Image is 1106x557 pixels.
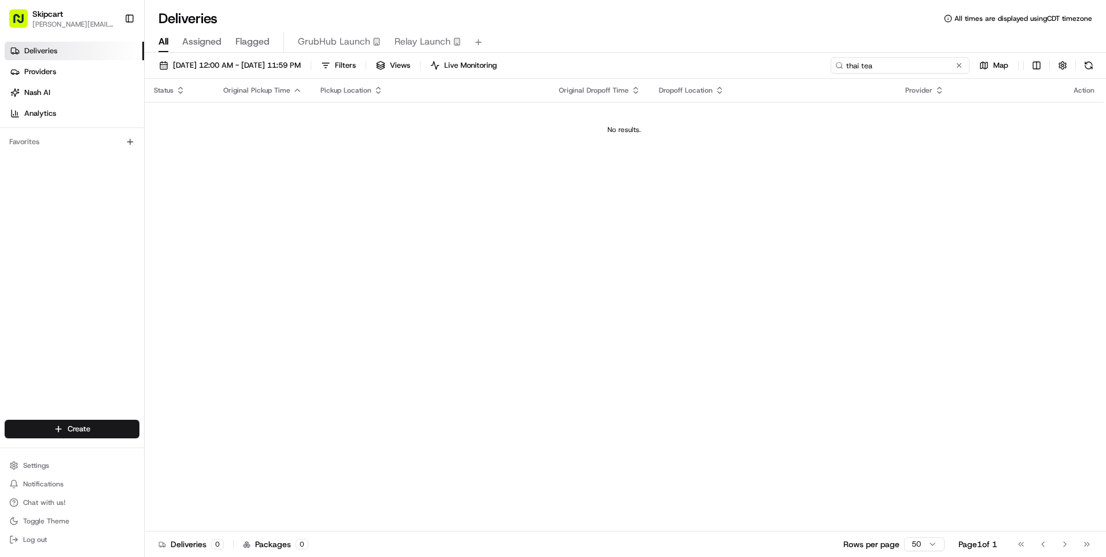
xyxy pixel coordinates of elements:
[905,86,932,95] span: Provider
[30,75,191,87] input: Clear
[831,57,969,74] input: Type to search
[32,8,63,20] button: Skipcart
[395,35,451,49] span: Relay Launch
[32,20,115,29] button: [PERSON_NAME][EMAIL_ADDRESS][PERSON_NAME][DOMAIN_NAME]
[154,57,306,74] button: [DATE] 12:00 AM - [DATE] 11:59 PM
[68,424,90,434] span: Create
[158,9,217,28] h1: Deliveries
[5,420,139,438] button: Create
[390,60,410,71] span: Views
[559,86,629,95] span: Original Dropoff Time
[197,114,211,128] button: Start new chat
[211,539,224,549] div: 0
[444,60,497,71] span: Live Monitoring
[1081,57,1097,74] button: Refresh
[154,86,174,95] span: Status
[296,539,308,549] div: 0
[843,538,899,550] p: Rows per page
[23,516,69,526] span: Toggle Theme
[7,163,93,184] a: 📗Knowledge Base
[23,535,47,544] span: Log out
[82,196,140,205] a: Powered byPylon
[23,461,49,470] span: Settings
[5,513,139,529] button: Toggle Theme
[5,63,144,81] a: Providers
[5,494,139,511] button: Chat with us!
[109,168,186,179] span: API Documentation
[158,538,224,550] div: Deliveries
[5,42,144,60] a: Deliveries
[93,163,190,184] a: 💻API Documentation
[320,86,371,95] span: Pickup Location
[993,60,1008,71] span: Map
[149,125,1099,134] div: No results.
[5,532,139,548] button: Log out
[5,5,120,32] button: Skipcart[PERSON_NAME][EMAIL_ADDRESS][PERSON_NAME][DOMAIN_NAME]
[5,83,144,102] a: Nash AI
[974,57,1013,74] button: Map
[23,479,64,489] span: Notifications
[954,14,1092,23] span: All times are displayed using CDT timezone
[12,169,21,178] div: 📗
[12,111,32,131] img: 1736555255976-a54dd68f-1ca7-489b-9aae-adbdc363a1c4
[298,35,370,49] span: GrubHub Launch
[1074,86,1094,95] div: Action
[39,122,146,131] div: We're available if you need us!
[39,111,190,122] div: Start new chat
[243,538,308,550] div: Packages
[958,538,997,550] div: Page 1 of 1
[24,108,56,119] span: Analytics
[335,60,356,71] span: Filters
[12,12,35,35] img: Nash
[182,35,222,49] span: Assigned
[235,35,270,49] span: Flagged
[5,133,139,151] div: Favorites
[24,67,56,77] span: Providers
[371,57,415,74] button: Views
[115,196,140,205] span: Pylon
[24,87,50,98] span: Nash AI
[98,169,107,178] div: 💻
[5,457,139,474] button: Settings
[23,498,65,507] span: Chat with us!
[425,57,502,74] button: Live Monitoring
[659,86,713,95] span: Dropoff Location
[24,46,57,56] span: Deliveries
[223,86,290,95] span: Original Pickup Time
[316,57,361,74] button: Filters
[12,46,211,65] p: Welcome 👋
[173,60,301,71] span: [DATE] 12:00 AM - [DATE] 11:59 PM
[158,35,168,49] span: All
[23,168,89,179] span: Knowledge Base
[5,104,144,123] a: Analytics
[5,476,139,492] button: Notifications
